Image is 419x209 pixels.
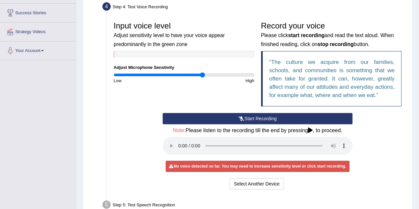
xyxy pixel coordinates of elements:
[163,128,352,133] h4: Please listen to the recording till the end by pressing , to proceed.
[163,113,352,124] button: Start Recording
[317,41,353,47] b: stop recording
[261,22,402,48] h3: Record your voice
[230,178,284,189] button: Select Another Device
[288,32,325,38] b: start recording
[269,59,395,98] q: The culture we acquire from our families, schools, and communities is something that we often tak...
[166,161,349,172] div: No voice detected so far. You may need to increase sensitivity level or click start recording.
[99,0,409,15] div: Step 4: Test Voice Recording
[0,23,76,39] a: Strategy Videos
[114,64,174,71] label: Adjust Microphone Senstivity
[114,32,225,47] small: Adjust sensitivity level to have your voice appear predominantly in the green zone
[0,4,76,20] a: Success Stories
[261,32,394,47] small: Please click and read the text aloud. When finished reading, click on button.
[0,41,76,58] a: Your Account
[114,22,254,48] h3: Input voice level
[184,78,257,84] div: High
[110,78,184,84] div: Low
[173,128,185,133] span: Note:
